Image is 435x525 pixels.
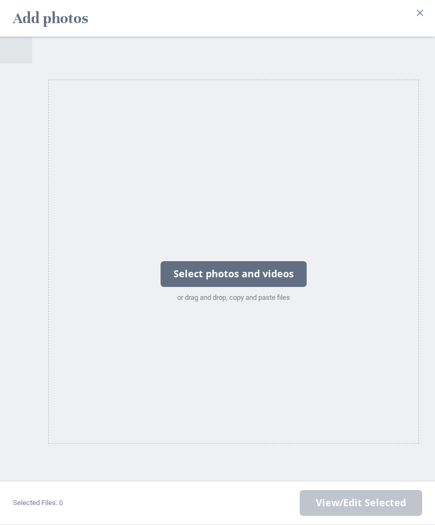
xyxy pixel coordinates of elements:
[300,490,422,516] span: Next
[13,4,88,32] h2: Add photos
[161,292,307,303] div: or drag and drop, copy and paste files
[411,4,429,21] button: Close
[316,497,406,509] span: View/Edit Selected
[228,44,240,56] span: My Device
[13,499,63,507] span: Selected Files: 0
[161,261,307,287] div: Select photos and videos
